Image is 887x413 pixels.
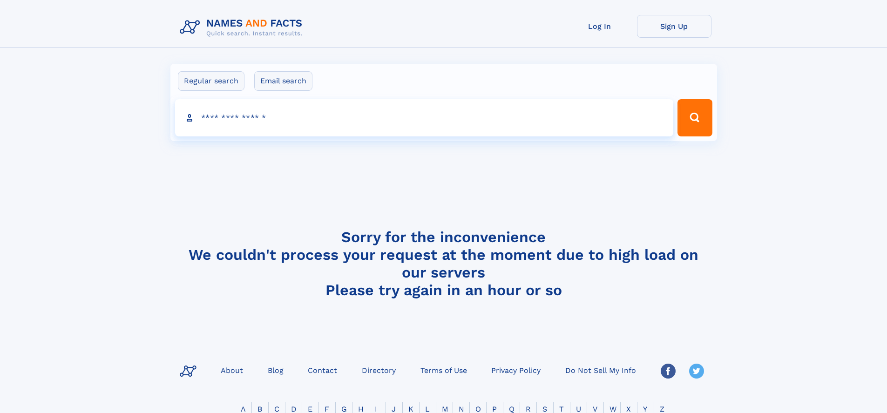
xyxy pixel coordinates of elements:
a: Contact [304,363,341,377]
img: Twitter [689,364,704,379]
a: Privacy Policy [488,363,544,377]
a: About [217,363,247,377]
img: Facebook [661,364,676,379]
a: Sign Up [637,15,711,38]
a: Blog [264,363,287,377]
img: Logo Names and Facts [176,15,310,40]
a: Terms of Use [417,363,471,377]
a: Log In [562,15,637,38]
a: Directory [358,363,399,377]
label: Email search [254,71,312,91]
input: search input [175,99,674,136]
a: Do Not Sell My Info [562,363,640,377]
label: Regular search [178,71,244,91]
h4: Sorry for the inconvenience We couldn't process your request at the moment due to high load on ou... [176,228,711,299]
button: Search Button [677,99,712,136]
